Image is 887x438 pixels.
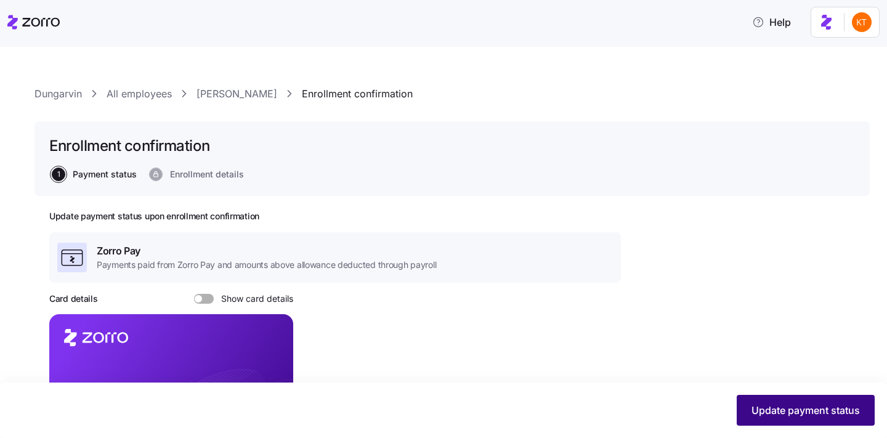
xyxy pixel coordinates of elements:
h2: Update payment status upon enrollment confirmation [49,211,621,222]
button: 1Payment status [52,168,137,181]
a: All employees [107,86,172,102]
span: Enrollment details [170,170,244,179]
img: aad2ddc74cf02b1998d54877cdc71599 [852,12,872,32]
span: Show card details [214,294,293,304]
h3: Card details [49,293,98,305]
span: Update payment status [751,403,860,418]
button: Update payment status [737,395,875,426]
span: Zorro Pay [97,243,436,259]
span: Payment status [73,170,137,179]
button: Enrollment details [149,168,244,181]
a: Dungarvin [34,86,82,102]
span: Payments paid from Zorro Pay and amounts above allowance deducted through payroll [97,259,436,271]
a: [PERSON_NAME] [196,86,277,102]
span: 1 [52,168,65,181]
a: Enrollment confirmation [302,86,413,102]
span: Help [752,15,791,30]
a: 1Payment status [49,168,137,181]
button: Help [742,10,801,34]
h1: Enrollment confirmation [49,136,210,155]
